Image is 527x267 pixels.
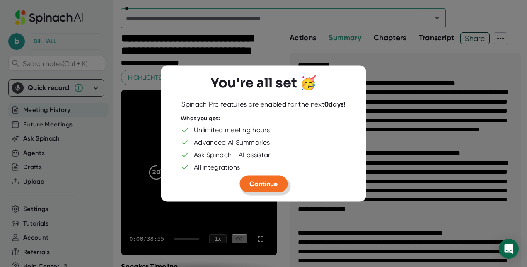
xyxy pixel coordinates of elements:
span: Continue [249,180,278,188]
div: All integrations [194,163,240,172]
div: Unlimited meeting hours [194,126,270,134]
h3: You're all set 🥳 [210,75,317,90]
button: Continue [239,176,288,192]
div: Spinach Pro features are enabled for the next [181,100,345,108]
div: Advanced AI Summaries [194,138,270,147]
b: 0 days! [324,100,346,108]
div: Ask Spinach - AI assistant [194,151,275,159]
div: What you get: [181,114,220,122]
div: Open Intercom Messenger [499,239,519,259]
